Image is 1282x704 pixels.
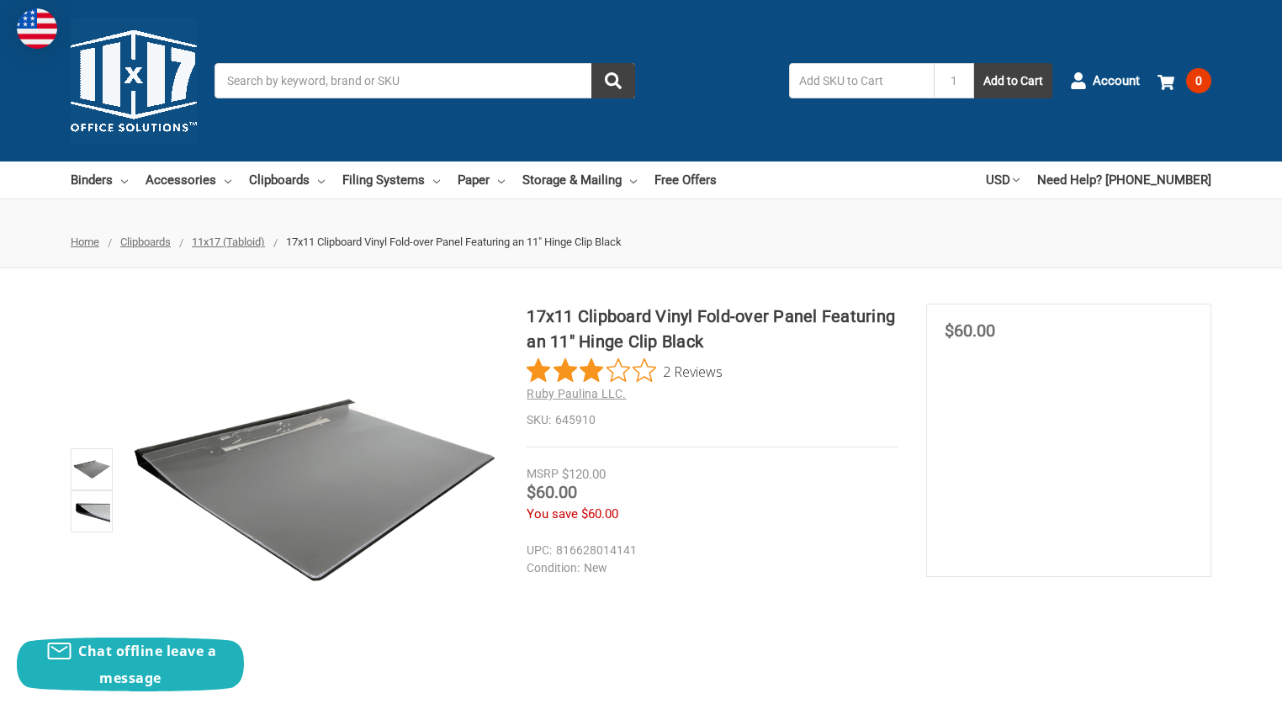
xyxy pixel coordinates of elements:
img: 17x11 Clipboard Vinyl Fold-over Panel Featuring an 11" Hinge Clip Black [73,451,110,488]
a: Account [1070,59,1140,103]
a: Storage & Mailing [522,161,637,198]
dt: Condition: [527,559,580,577]
span: $60.00 [581,506,618,521]
iframe: Google Customer Reviews [1143,659,1282,704]
button: Chat offline leave a message [17,638,244,691]
img: 17x11 Clipboard Vinyl Fold-over Panel Featuring an 11" Hinge Clip Black [126,304,499,676]
a: Paper [458,161,505,198]
span: You save [527,506,578,521]
a: Free Offers [654,161,717,198]
a: Clipboards [249,161,325,198]
a: USD [986,161,1020,198]
a: 0 [1158,59,1211,103]
a: Binders [71,161,128,198]
dt: SKU: [527,411,551,429]
a: Ruby Paulina LLC. [527,387,626,400]
h1: 17x11 Clipboard Vinyl Fold-over Panel Featuring an 11" Hinge Clip Black [527,304,898,354]
img: 17x11 Clipboard Vinyl Fold-over Panel Featuring an 11" Hinge Clip Black [73,493,110,530]
span: $60.00 [945,320,995,341]
span: Chat offline leave a message [78,642,216,687]
span: 17x11 Clipboard Vinyl Fold-over Panel Featuring an 11" Hinge Clip Black [286,236,622,248]
a: Home [71,236,99,248]
span: $60.00 [527,482,577,502]
img: 11x17.com [71,18,197,144]
button: Rated 3 out of 5 stars from 2 reviews. Jump to reviews. [527,358,723,384]
a: Filing Systems [342,161,440,198]
input: Search by keyword, brand or SKU [215,63,635,98]
input: Add SKU to Cart [789,63,934,98]
span: Account [1093,71,1140,91]
a: 11x17 (Tabloid) [192,236,265,248]
dt: UPC: [527,542,552,559]
span: $120.00 [562,467,606,482]
button: Add to Cart [974,63,1052,98]
a: Accessories [146,161,231,198]
div: MSRP [527,465,559,483]
img: duty and tax information for United States [17,8,57,49]
dd: New [527,559,891,577]
a: Clipboards [120,236,171,248]
span: 0 [1186,68,1211,93]
a: Need Help? [PHONE_NUMBER] [1037,161,1211,198]
dd: 816628014141 [527,542,891,559]
dd: 645910 [527,411,898,429]
span: 2 Reviews [663,358,723,384]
